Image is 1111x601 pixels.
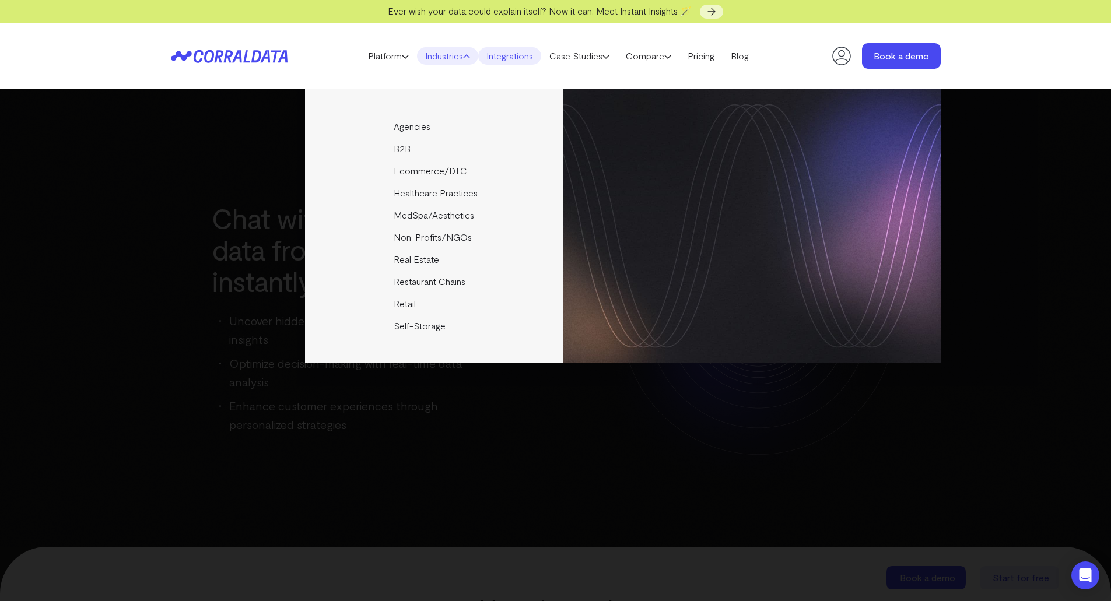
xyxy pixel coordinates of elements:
[388,5,692,16] span: Ever wish your data could explain itself? Now it can. Meet Instant Insights 🪄
[305,226,565,248] a: Non-Profits/NGOs
[723,47,757,65] a: Blog
[305,270,565,293] a: Restaurant Chains
[305,293,565,315] a: Retail
[1071,561,1099,589] div: Open Intercom Messenger
[305,204,565,226] a: MedSpa/Aesthetics
[305,248,565,270] a: Real Estate
[862,43,941,69] a: Book a demo
[305,138,565,160] a: B2B
[478,47,541,65] a: Integrations
[305,160,565,182] a: Ecommerce/DTC
[305,115,565,138] a: Agencies
[360,47,417,65] a: Platform
[679,47,723,65] a: Pricing
[541,47,618,65] a: Case Studies
[618,47,679,65] a: Compare
[417,47,478,65] a: Industries
[305,315,565,337] a: Self-Storage
[305,182,565,204] a: Healthcare Practices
